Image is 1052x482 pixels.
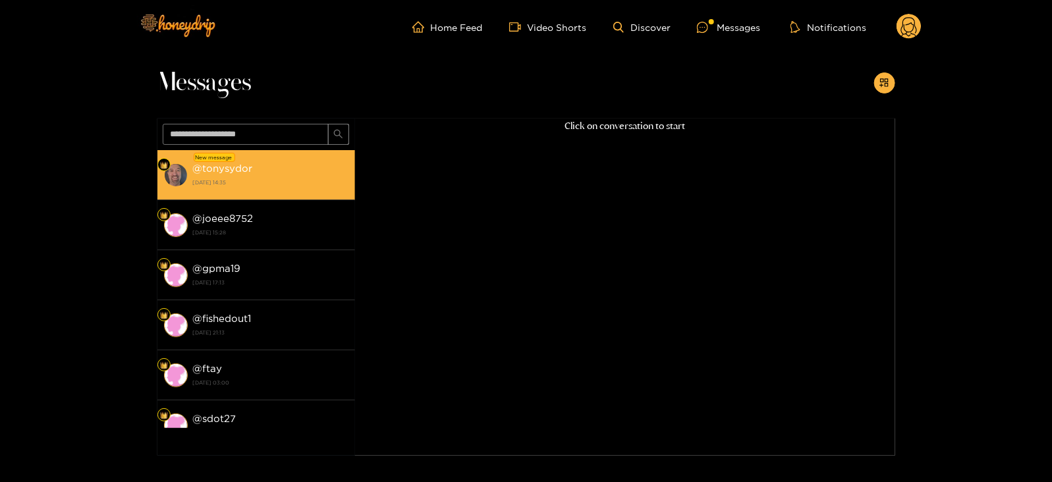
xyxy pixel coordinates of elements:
div: Messages [697,20,760,35]
img: Fan Level [160,412,168,419]
strong: [DATE] 21:13 [193,327,348,338]
img: Fan Level [160,261,168,269]
span: home [412,21,431,33]
img: Fan Level [160,311,168,319]
strong: [DATE] 09:30 [193,427,348,439]
strong: @ tonysydor [193,163,253,174]
button: search [328,124,349,145]
strong: @ sdot27 [193,413,236,424]
strong: @ fishedout1 [193,313,252,324]
button: Notifications [787,20,870,34]
span: search [333,129,343,140]
a: Home Feed [412,21,483,33]
strong: @ ftay [193,363,223,374]
button: appstore-add [874,72,895,94]
strong: [DATE] 17:13 [193,277,348,288]
span: Messages [157,67,252,99]
img: Fan Level [160,211,168,219]
strong: [DATE] 03:00 [193,377,348,388]
img: Fan Level [160,361,168,369]
a: Discover [613,22,671,33]
span: video-camera [509,21,528,33]
strong: [DATE] 14:35 [193,176,348,188]
img: conversation [164,163,188,187]
strong: [DATE] 15:28 [193,227,348,238]
strong: @ joeee8752 [193,213,254,224]
p: Click on conversation to start [355,119,895,134]
strong: @ gpma19 [193,263,241,274]
img: conversation [164,213,188,237]
a: Video Shorts [509,21,587,33]
span: appstore-add [879,78,889,89]
img: conversation [164,414,188,437]
img: conversation [164,363,188,387]
img: conversation [164,263,188,287]
img: Fan Level [160,161,168,169]
div: New message [194,153,235,162]
img: conversation [164,313,188,337]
